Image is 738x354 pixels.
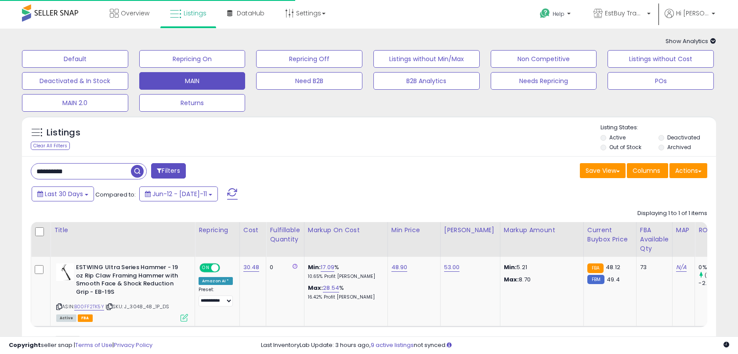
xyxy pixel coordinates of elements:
[270,226,300,244] div: Fulfillable Quantity
[705,272,722,279] small: (100%)
[323,284,339,292] a: 28.54
[669,163,707,178] button: Actions
[219,264,233,272] span: OFF
[199,287,233,307] div: Preset:
[609,143,641,151] label: Out of Stock
[698,263,734,271] div: 0%
[304,222,387,257] th: The percentage added to the cost of goods (COGS) that forms the calculator for Min & Max prices.
[633,166,660,175] span: Columns
[676,226,691,235] div: MAP
[444,263,460,272] a: 53.00
[31,142,70,150] div: Clear All Filters
[539,8,550,19] i: Get Help
[184,9,206,18] span: Listings
[199,226,236,235] div: Repricing
[308,263,321,271] b: Min:
[9,341,152,350] div: seller snap | |
[22,72,128,90] button: Deactivated & In Stock
[504,263,517,271] strong: Min:
[243,263,260,272] a: 30.48
[139,94,246,112] button: Returns
[308,226,384,235] div: Markup on Cost
[22,94,128,112] button: MAIN 2.0
[627,163,668,178] button: Columns
[391,263,408,272] a: 48.90
[78,314,93,322] span: FBA
[640,263,666,271] div: 73
[45,190,83,198] span: Last 30 Days
[533,1,579,29] a: Help
[308,263,381,280] div: %
[9,341,41,349] strong: Copyright
[121,9,149,18] span: Overview
[114,341,152,349] a: Privacy Policy
[601,124,716,132] p: Listing States:
[56,263,74,281] img: 312wfXHJmNL._SL40_.jpg
[32,186,94,201] button: Last 30 Days
[640,226,669,253] div: FBA Available Qty
[587,275,604,284] small: FBM
[491,50,597,68] button: Non Competitive
[444,226,496,235] div: [PERSON_NAME]
[256,50,362,68] button: Repricing Off
[76,263,183,298] b: ESTWING Ultra Series Hammer - 19 oz Rip Claw Framing Hammer with Smooth Face & Shock Reduction Gr...
[56,314,76,322] span: All listings currently available for purchase on Amazon
[243,226,263,235] div: Cost
[237,9,264,18] span: DataHub
[308,274,381,280] p: 10.65% Profit [PERSON_NAME]
[667,143,691,151] label: Archived
[553,10,564,18] span: Help
[151,163,185,179] button: Filters
[95,190,136,199] span: Compared to:
[199,277,233,285] div: Amazon AI *
[665,9,715,29] a: Hi [PERSON_NAME]
[75,341,112,349] a: Terms of Use
[139,50,246,68] button: Repricing On
[56,263,188,321] div: ASIN:
[308,284,323,292] b: Max:
[637,209,707,218] div: Displaying 1 to 1 of 1 items
[391,226,437,235] div: Min Price
[371,341,414,349] a: 9 active listings
[606,263,620,271] span: 48.12
[667,134,700,141] label: Deactivated
[504,226,580,235] div: Markup Amount
[47,127,80,139] h5: Listings
[54,226,191,235] div: Title
[698,279,734,287] div: -2.49%
[607,275,620,284] span: 49.4
[504,275,519,284] strong: Max:
[22,50,128,68] button: Default
[261,341,729,350] div: Last InventoryLab Update: 3 hours ago, not synced.
[609,134,626,141] label: Active
[308,294,381,300] p: 16.42% Profit [PERSON_NAME]
[321,263,334,272] a: 17.09
[270,263,297,271] div: 0
[491,72,597,90] button: Needs Repricing
[608,50,714,68] button: Listings without Cost
[373,50,480,68] button: Listings without Min/Max
[605,9,644,18] span: EstBuy Trading
[698,226,731,235] div: ROI
[139,72,246,90] button: MAIN
[256,72,362,90] button: Need B2B
[587,226,633,244] div: Current Buybox Price
[152,190,207,198] span: Jun-12 - [DATE]-11
[504,263,577,271] p: 5.21
[308,284,381,300] div: %
[666,37,716,45] span: Show Analytics
[587,263,604,273] small: FBA
[608,72,714,90] button: POs
[676,263,687,272] a: N/A
[504,276,577,284] p: 8.70
[105,303,170,310] span: | SKU: J_3048_48_1P_DS
[200,264,211,272] span: ON
[139,186,218,201] button: Jun-12 - [DATE]-11
[676,9,709,18] span: Hi [PERSON_NAME]
[74,303,104,310] a: B00FF2TK5Y
[373,72,480,90] button: B2B Analytics
[580,163,626,178] button: Save View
